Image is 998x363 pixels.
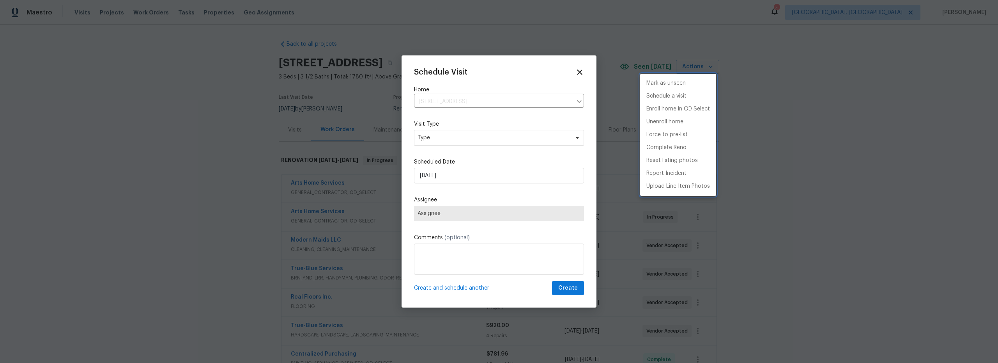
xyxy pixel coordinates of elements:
p: Enroll home in OD Select [646,105,710,113]
p: Unenroll home [646,118,683,126]
p: Upload Line Item Photos [646,182,710,190]
p: Reset listing photos [646,157,698,165]
p: Report Incident [646,169,687,178]
p: Complete Reno [646,144,687,152]
p: Force to pre-list [646,131,688,139]
p: Mark as unseen [646,79,686,87]
p: Schedule a visit [646,92,687,100]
